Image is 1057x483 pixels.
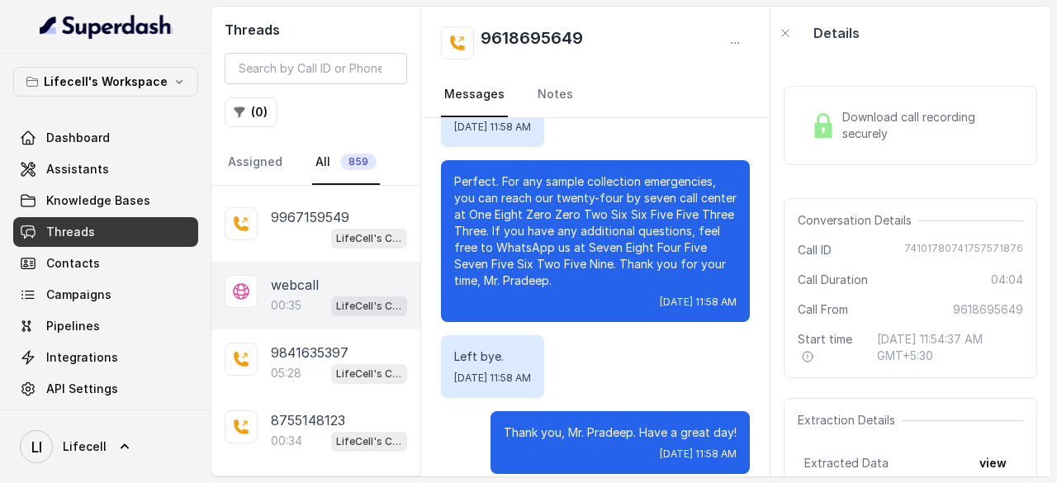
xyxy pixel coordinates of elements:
[13,154,198,184] a: Assistants
[225,140,407,185] nav: Tabs
[798,301,848,318] span: Call From
[13,374,198,404] a: API Settings
[336,230,402,247] p: LifeCell's Call Assistant
[811,113,836,138] img: Lock Icon
[877,331,1023,364] span: [DATE] 11:54:37 AM GMT+5:30
[271,275,319,295] p: webcall
[225,97,277,127] button: (0)
[504,424,737,441] p: Thank you, Mr. Pradeep. Have a great day!
[660,296,737,309] span: [DATE] 11:58 AM
[13,343,198,372] a: Integrations
[13,186,198,215] a: Knowledge Bases
[46,381,118,397] span: API Settings
[13,123,198,153] a: Dashboard
[46,130,110,146] span: Dashboard
[13,424,198,470] a: Lifecell
[953,301,1023,318] span: 9618695649
[225,53,407,84] input: Search by Call ID or Phone Number
[804,455,889,471] span: Extracted Data
[454,173,737,289] p: Perfect. For any sample collection emergencies, you can reach our twenty-four by seven call cente...
[271,343,348,362] p: 9841635397
[271,207,349,227] p: 9967159549
[441,73,750,117] nav: Tabs
[46,192,150,209] span: Knowledge Bases
[534,73,576,117] a: Notes
[44,72,168,92] p: Lifecell's Workspace
[13,280,198,310] a: Campaigns
[13,217,198,247] a: Threads
[46,255,100,272] span: Contacts
[454,121,531,134] span: [DATE] 11:58 AM
[225,20,407,40] h2: Threads
[481,26,583,59] h2: 9618695649
[991,272,1023,288] span: 04:04
[842,109,1017,142] span: Download call recording securely
[271,365,301,381] p: 05:28
[441,73,508,117] a: Messages
[271,433,302,449] p: 00:34
[46,161,109,178] span: Assistants
[336,433,402,450] p: LifeCell's Call Assistant
[40,13,173,40] img: light.svg
[336,298,402,315] p: LifeCell's Call Assistant
[813,23,860,43] p: Details
[312,140,380,185] a: All859
[46,349,118,366] span: Integrations
[336,366,402,382] p: LifeCell's Call Assistant
[660,447,737,461] span: [DATE] 11:58 AM
[798,331,864,364] span: Start time
[271,410,345,430] p: 8755148123
[31,438,42,456] text: LI
[46,286,111,303] span: Campaigns
[969,448,1017,478] button: view
[340,154,377,170] span: 859
[13,67,198,97] button: Lifecell's Workspace
[798,212,918,229] span: Conversation Details
[904,242,1023,258] span: 74101780741757571876
[798,242,832,258] span: Call ID
[46,318,100,334] span: Pipelines
[225,140,286,185] a: Assigned
[454,348,531,365] p: Left bye.
[13,311,198,341] a: Pipelines
[63,438,107,455] span: Lifecell
[271,297,301,314] p: 00:35
[454,372,531,385] span: [DATE] 11:58 AM
[13,249,198,278] a: Contacts
[798,412,902,429] span: Extraction Details
[798,272,868,288] span: Call Duration
[46,224,95,240] span: Threads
